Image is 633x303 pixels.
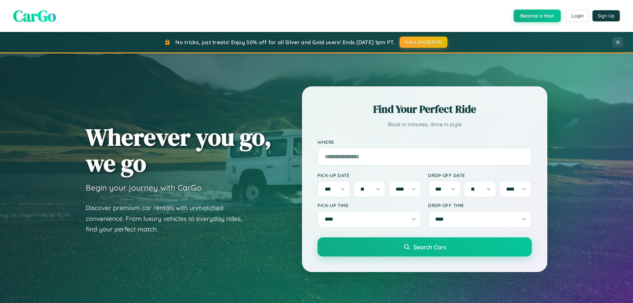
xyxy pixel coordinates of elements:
[514,10,561,22] button: Become a Host
[317,102,532,116] h2: Find Your Perfect Ride
[428,172,532,178] label: Drop-off Date
[592,10,620,21] button: Sign Up
[317,120,532,129] p: Book in minutes, drive in style
[175,39,394,45] span: No tricks, just treats! Enjoy 30% off for all Silver and Gold users! Ends [DATE] 1pm PT.
[428,202,532,208] label: Drop-off Time
[86,124,272,176] h1: Wherever you go, we go
[86,202,251,235] p: Discover premium car rentals with unmatched convenience. From luxury vehicles to everyday rides, ...
[413,243,446,251] span: Search Cars
[317,202,421,208] label: Pick-up Time
[86,183,201,193] h3: Begin your journey with CarGo
[13,5,56,27] span: CarGo
[400,37,447,48] button: HALLOWEEN30
[317,139,532,145] label: Where
[317,172,421,178] label: Pick-up Date
[566,10,589,22] button: Login
[317,237,532,257] button: Search Cars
